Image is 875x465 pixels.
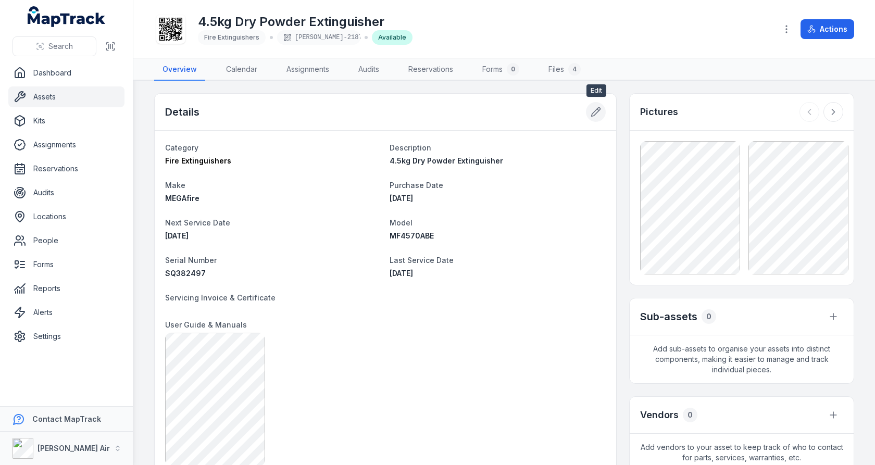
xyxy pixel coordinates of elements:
a: Locations [8,206,124,227]
div: 0 [683,408,697,422]
strong: [PERSON_NAME] Air [37,444,110,453]
span: SQ382497 [165,269,206,278]
span: Serial Number [165,256,217,265]
a: Settings [8,326,124,347]
a: MapTrack [28,6,106,27]
a: People [8,230,124,251]
a: Kits [8,110,124,131]
a: Assignments [8,134,124,155]
a: Forms0 [474,59,528,81]
span: MEGAfire [165,194,199,203]
span: Fire Extinguishers [165,156,231,165]
div: 0 [507,63,519,76]
button: Search [12,36,96,56]
span: Description [390,143,431,152]
a: Overview [154,59,205,81]
a: Forms [8,254,124,275]
a: Reports [8,278,124,299]
h2: Details [165,105,199,119]
span: Servicing Invoice & Certificate [165,293,276,302]
time: 01/11/2025, 12:00:00 am [165,231,189,240]
span: Last Service Date [390,256,454,265]
h3: Pictures [640,105,678,119]
time: 01/05/2025, 12:00:00 am [390,269,413,278]
a: Dashboard [8,62,124,83]
span: Purchase Date [390,181,443,190]
span: [DATE] [390,194,413,203]
span: Make [165,181,185,190]
span: 4.5kg Dry Powder Extinguisher [390,156,503,165]
h3: Vendors [640,408,679,422]
span: Search [48,41,73,52]
span: Edit [586,84,606,97]
span: [DATE] [165,231,189,240]
a: Files4 [540,59,589,81]
a: Reservations [400,59,461,81]
span: Next Service Date [165,218,230,227]
span: Model [390,218,413,227]
div: [PERSON_NAME]-2187 [277,30,360,45]
span: User Guide & Manuals [165,320,247,329]
span: Category [165,143,198,152]
span: Add sub-assets to organise your assets into distinct components, making it easier to manage and t... [630,335,854,383]
a: Audits [8,182,124,203]
a: Alerts [8,302,124,323]
div: Available [372,30,413,45]
button: Actions [801,19,854,39]
a: Calendar [218,59,266,81]
strong: Contact MapTrack [32,414,101,423]
span: MF4570ABE [390,231,434,240]
a: Reservations [8,158,124,179]
a: Assets [8,86,124,107]
h1: 4.5kg Dry Powder Extinguisher [198,14,413,30]
time: 28/01/2025, 12:00:00 am [390,194,413,203]
h2: Sub-assets [640,309,697,324]
div: 0 [702,309,716,324]
span: [DATE] [390,269,413,278]
a: Audits [350,59,387,81]
span: Fire Extinguishers [204,33,259,41]
div: 4 [568,63,581,76]
a: Assignments [278,59,337,81]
